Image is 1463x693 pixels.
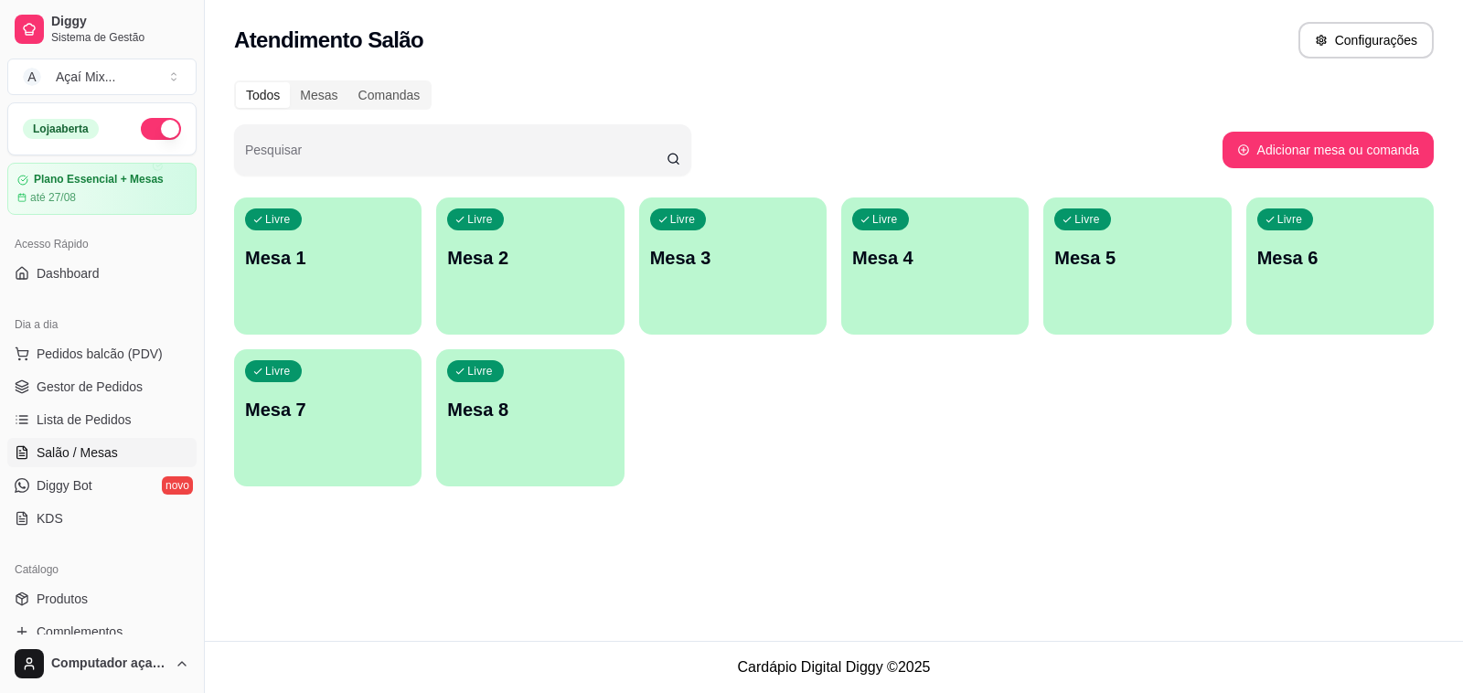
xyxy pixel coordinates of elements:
[447,397,613,422] p: Mesa 8
[234,26,423,55] h2: Atendimento Salão
[37,345,163,363] span: Pedidos balcão (PDV)
[30,190,76,205] article: até 27/08
[7,7,197,51] a: DiggySistema de Gestão
[234,349,422,486] button: LivreMesa 7
[51,14,189,30] span: Diggy
[1298,22,1434,59] button: Configurações
[37,410,132,429] span: Lista de Pedidos
[1257,245,1423,271] p: Mesa 6
[34,173,164,187] article: Plano Essencial + Mesas
[639,197,827,335] button: LivreMesa 3
[7,584,197,613] a: Produtos
[841,197,1029,335] button: LivreMesa 4
[7,405,197,434] a: Lista de Pedidos
[7,555,197,584] div: Catálogo
[23,68,41,86] span: A
[1277,212,1303,227] p: Livre
[37,378,143,396] span: Gestor de Pedidos
[436,349,624,486] button: LivreMesa 8
[872,212,898,227] p: Livre
[1246,197,1434,335] button: LivreMesa 6
[141,118,181,140] button: Alterar Status
[7,59,197,95] button: Select a team
[467,364,493,378] p: Livre
[265,364,291,378] p: Livre
[1043,197,1231,335] button: LivreMesa 5
[7,310,197,339] div: Dia a dia
[670,212,696,227] p: Livre
[37,509,63,528] span: KDS
[7,259,197,288] a: Dashboard
[348,82,431,108] div: Comandas
[23,119,99,139] div: Loja aberta
[245,397,411,422] p: Mesa 7
[650,245,816,271] p: Mesa 3
[7,471,197,500] a: Diggy Botnovo
[852,245,1018,271] p: Mesa 4
[51,656,167,672] span: Computador açaí Mix
[37,590,88,608] span: Produtos
[7,339,197,368] button: Pedidos balcão (PDV)
[1074,212,1100,227] p: Livre
[7,617,197,646] a: Complementos
[447,245,613,271] p: Mesa 2
[436,197,624,335] button: LivreMesa 2
[37,476,92,495] span: Diggy Bot
[7,504,197,533] a: KDS
[236,82,290,108] div: Todos
[7,642,197,686] button: Computador açaí Mix
[205,641,1463,693] footer: Cardápio Digital Diggy © 2025
[290,82,347,108] div: Mesas
[467,212,493,227] p: Livre
[234,197,422,335] button: LivreMesa 1
[51,30,189,45] span: Sistema de Gestão
[245,245,411,271] p: Mesa 1
[7,438,197,467] a: Salão / Mesas
[7,163,197,215] a: Plano Essencial + Mesasaté 27/08
[37,264,100,283] span: Dashboard
[7,372,197,401] a: Gestor de Pedidos
[37,443,118,462] span: Salão / Mesas
[265,212,291,227] p: Livre
[7,229,197,259] div: Acesso Rápido
[37,623,123,641] span: Complementos
[1054,245,1220,271] p: Mesa 5
[56,68,115,86] div: Açaí Mix ...
[245,148,667,166] input: Pesquisar
[1223,132,1434,168] button: Adicionar mesa ou comanda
